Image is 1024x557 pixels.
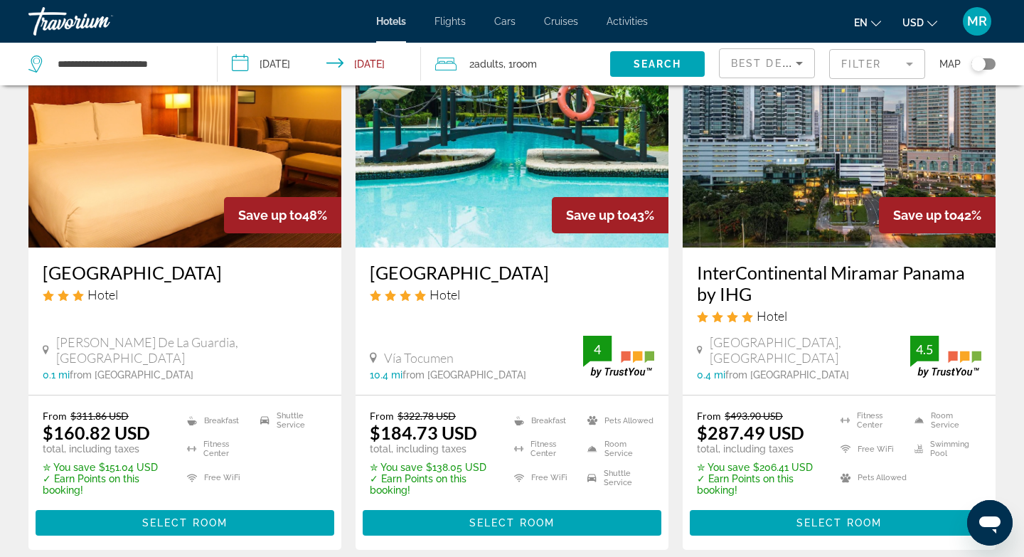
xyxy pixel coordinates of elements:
li: Pets Allowed [580,410,654,431]
button: Toggle map [961,58,996,70]
li: Breakfast [180,410,254,431]
a: Activities [607,16,648,27]
span: Vía Tocumen [384,350,454,366]
span: from [GEOGRAPHIC_DATA] [70,369,193,381]
span: Search [634,58,682,70]
button: Check-in date: Sep 22, 2025 Check-out date: Sep 24, 2025 [218,43,421,85]
span: Hotel [430,287,460,302]
span: 2 [469,54,503,74]
span: from [GEOGRAPHIC_DATA] [725,369,849,381]
button: Travelers: 2 adults, 0 children [421,43,610,85]
div: 43% [552,197,668,233]
button: User Menu [959,6,996,36]
div: 48% [224,197,341,233]
a: Hotels [376,16,406,27]
li: Fitness Center [180,438,254,460]
span: 0.1 mi [43,369,70,381]
p: $206.41 USD [697,462,823,473]
li: Fitness Center [507,438,581,460]
span: 0.4 mi [697,369,725,381]
p: $138.05 USD [370,462,496,473]
del: $493.90 USD [725,410,783,422]
li: Swimming Pool [907,438,981,460]
img: Hotel image [683,20,996,248]
div: 4 star Hotel [697,308,981,324]
span: Map [939,54,961,74]
span: [GEOGRAPHIC_DATA], [GEOGRAPHIC_DATA] [710,334,910,366]
button: Select Room [690,510,988,536]
span: Select Room [469,517,555,529]
a: Select Room [36,513,334,529]
a: [GEOGRAPHIC_DATA] [370,262,654,283]
ins: $184.73 USD [370,422,477,443]
span: en [854,17,868,28]
span: Hotel [757,308,787,324]
li: Room Service [580,438,654,460]
li: Fitness Center [833,410,907,431]
img: Hotel image [28,20,341,248]
img: Hotel image [356,20,668,248]
a: InterContinental Miramar Panama by IHG [697,262,981,304]
li: Shuttle Service [253,410,327,431]
span: MR [967,14,987,28]
span: , 1 [503,54,537,74]
div: 42% [879,197,996,233]
span: 10.4 mi [370,369,402,381]
mat-select: Sort by [731,55,803,72]
span: [PERSON_NAME] De La Guardia, [GEOGRAPHIC_DATA] [56,334,327,366]
span: ✮ You save [697,462,750,473]
button: Select Room [36,510,334,536]
button: Select Room [363,510,661,536]
p: total, including taxes [370,443,496,455]
a: Flights [434,16,466,27]
span: from [GEOGRAPHIC_DATA] [402,369,526,381]
p: ✓ Earn Points on this booking! [370,473,496,496]
div: 4.5 [910,341,939,358]
img: trustyou-badge.svg [910,336,981,378]
p: ✓ Earn Points on this booking! [43,473,169,496]
a: Travorium [28,3,171,40]
ins: $160.82 USD [43,422,150,443]
p: $151.04 USD [43,462,169,473]
img: trustyou-badge.svg [583,336,654,378]
li: Shuttle Service [580,467,654,489]
div: 4 star Hotel [370,287,654,302]
span: From [43,410,67,422]
span: Best Deals [731,58,805,69]
div: 4 [583,341,612,358]
span: ✮ You save [370,462,422,473]
p: total, including taxes [697,443,823,455]
span: ✮ You save [43,462,95,473]
a: Cars [494,16,516,27]
div: 3 star Hotel [43,287,327,302]
button: Change language [854,12,881,33]
p: total, including taxes [43,443,169,455]
del: $322.78 USD [398,410,456,422]
span: From [697,410,721,422]
li: Free WiFi [507,467,581,489]
del: $311.86 USD [70,410,129,422]
li: Free WiFi [180,467,254,489]
button: Filter [829,48,925,80]
span: Select Room [796,517,882,529]
a: Cruises [544,16,578,27]
li: Breakfast [507,410,581,431]
p: ✓ Earn Points on this booking! [697,473,823,496]
span: USD [902,17,924,28]
span: Adults [474,58,503,70]
h3: [GEOGRAPHIC_DATA] [43,262,327,283]
span: Save up to [238,208,302,223]
button: Search [610,51,705,77]
iframe: Button to launch messaging window [967,500,1013,546]
span: Select Room [142,517,228,529]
